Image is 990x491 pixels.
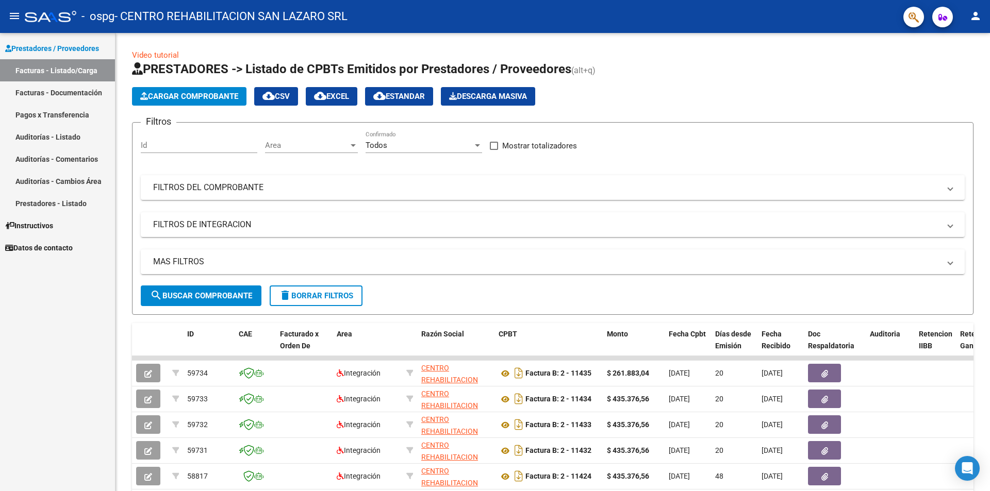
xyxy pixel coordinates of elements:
datatable-header-cell: Area [333,323,402,368]
span: Retencion IIBB [919,330,952,350]
span: [DATE] [762,446,783,454]
span: 59731 [187,446,208,454]
mat-expansion-panel-header: FILTROS DE INTEGRACION [141,212,965,237]
strong: Factura B: 2 - 11434 [525,395,591,403]
span: CENTRO REHABILITACION SAN LAZARO SRL [421,364,478,396]
mat-icon: cloud_download [262,90,275,102]
datatable-header-cell: CAE [235,323,276,368]
datatable-header-cell: Retencion IIBB [915,323,956,368]
strong: $ 261.883,04 [607,369,649,377]
span: [DATE] [762,472,783,480]
span: 59732 [187,420,208,429]
strong: $ 435.376,56 [607,472,649,480]
a: Video tutorial [132,50,179,60]
div: 30709684813 [421,388,490,410]
span: Todos [366,141,387,150]
mat-panel-title: MAS FILTROS [153,256,940,267]
datatable-header-cell: Razón Social [417,323,494,368]
span: Auditoria [870,330,900,338]
span: [DATE] [669,369,690,377]
datatable-header-cell: Monto [603,323,665,368]
i: Descargar documento [512,365,525,381]
mat-expansion-panel-header: MAS FILTROS [141,249,965,274]
span: Días desde Emisión [715,330,751,350]
span: Fecha Recibido [762,330,790,350]
span: Razón Social [421,330,464,338]
span: Monto [607,330,628,338]
datatable-header-cell: Doc Respaldatoria [804,323,866,368]
strong: Factura B: 2 - 11433 [525,421,591,429]
i: Descargar documento [512,468,525,484]
div: Open Intercom Messenger [955,456,980,481]
span: Prestadores / Proveedores [5,43,99,54]
mat-icon: cloud_download [373,90,386,102]
span: 20 [715,395,723,403]
span: 58817 [187,472,208,480]
h3: Filtros [141,114,176,129]
span: Area [265,141,349,150]
span: [DATE] [762,420,783,429]
i: Descargar documento [512,391,525,407]
span: [DATE] [669,420,690,429]
span: Integración [337,395,381,403]
mat-panel-title: FILTROS DEL COMPROBANTE [153,182,940,193]
mat-expansion-panel-header: FILTROS DEL COMPROBANTE [141,175,965,200]
span: [DATE] [669,395,690,403]
span: ID [187,330,194,338]
span: CENTRO REHABILITACION SAN LAZARO SRL [421,441,478,473]
button: Descarga Masiva [441,87,535,106]
div: 30709684813 [421,362,490,384]
span: (alt+q) [571,65,596,75]
button: Buscar Comprobante [141,285,261,306]
span: Fecha Cpbt [669,330,706,338]
span: Doc Respaldatoria [808,330,854,350]
mat-icon: delete [279,289,291,301]
span: 20 [715,369,723,377]
span: CPBT [499,330,517,338]
datatable-header-cell: Fecha Cpbt [665,323,711,368]
app-download-masive: Descarga masiva de comprobantes (adjuntos) [441,87,535,106]
span: Integración [337,420,381,429]
span: CENTRO REHABILITACION SAN LAZARO SRL [421,415,478,447]
button: Borrar Filtros [270,285,362,306]
mat-icon: person [969,10,982,22]
span: Facturado x Orden De [280,330,319,350]
span: 48 [715,472,723,480]
span: [DATE] [669,446,690,454]
i: Descargar documento [512,442,525,459]
strong: Factura B: 2 - 11424 [525,472,591,481]
strong: $ 435.376,56 [607,395,649,403]
span: CENTRO REHABILITACION SAN LAZARO SRL [421,390,478,421]
span: Integración [337,369,381,377]
span: PRESTADORES -> Listado de CPBTs Emitidos por Prestadores / Proveedores [132,62,571,76]
strong: Factura B: 2 - 11435 [525,369,591,378]
datatable-header-cell: ID [183,323,235,368]
span: Datos de contacto [5,242,73,253]
button: Estandar [365,87,433,106]
datatable-header-cell: Auditoria [866,323,915,368]
span: EXCEL [314,92,349,101]
span: - ospg [81,5,114,28]
span: Integración [337,446,381,454]
span: - CENTRO REHABILITACION SAN LAZARO SRL [114,5,348,28]
span: Cargar Comprobante [140,92,238,101]
span: [DATE] [762,369,783,377]
i: Descargar documento [512,416,525,433]
span: CSV [262,92,290,101]
datatable-header-cell: Días desde Emisión [711,323,757,368]
span: 20 [715,420,723,429]
span: 59734 [187,369,208,377]
span: [DATE] [762,395,783,403]
strong: Factura B: 2 - 11432 [525,447,591,455]
span: Instructivos [5,220,53,231]
mat-icon: search [150,289,162,301]
mat-panel-title: FILTROS DE INTEGRACION [153,219,940,230]
button: Cargar Comprobante [132,87,246,106]
span: Borrar Filtros [279,291,353,300]
div: 30709684813 [421,465,490,487]
span: 59733 [187,395,208,403]
span: CAE [239,330,252,338]
button: CSV [254,87,298,106]
strong: $ 435.376,56 [607,420,649,429]
span: 20 [715,446,723,454]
